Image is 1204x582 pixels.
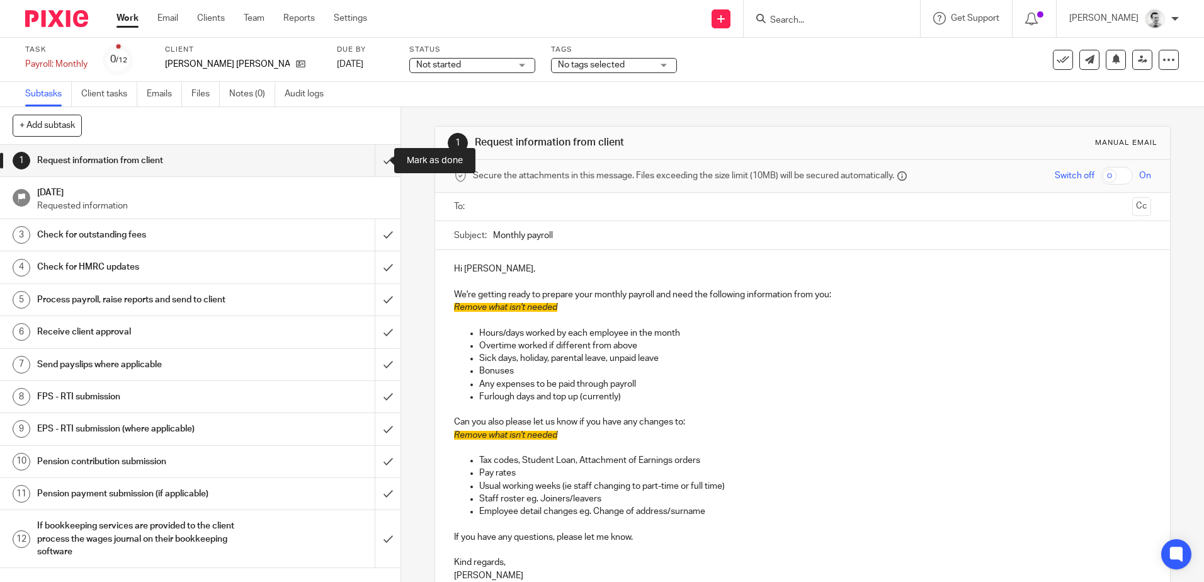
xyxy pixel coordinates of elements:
div: 4 [13,259,30,277]
h1: Send payslips where applicable [37,355,254,374]
div: Manual email [1095,138,1157,148]
a: Clients [197,12,225,25]
label: Tags [551,45,677,55]
a: Work [116,12,139,25]
p: We're getting ready to prepare your monthly payroll and need the following information from you: [454,288,1150,301]
div: 3 [13,226,30,244]
a: Files [191,82,220,106]
div: 5 [13,291,30,309]
label: Subject: [454,229,487,242]
img: Pixie [25,10,88,27]
div: 9 [13,420,30,438]
p: Hours/days worked by each employee in the month [479,327,1150,339]
p: Bonuses [479,365,1150,377]
a: Client tasks [81,82,137,106]
p: Kind regards, [454,556,1150,569]
p: Pay rates [479,467,1150,479]
div: 7 [13,356,30,374]
span: On [1139,169,1151,182]
p: If you have any questions, please let me know. [454,531,1150,544]
h1: If bookkeeping services are provided to the client process the wages journal on their bookkeeping... [37,516,254,561]
div: 0 [110,52,127,67]
label: Status [409,45,535,55]
h1: Check for outstanding fees [37,225,254,244]
p: Any expenses to be paid through payroll [479,378,1150,391]
span: No tags selected [558,60,625,69]
label: Due by [337,45,394,55]
span: Not started [416,60,461,69]
div: 10 [13,453,30,471]
p: Furlough days and top up (currently) [479,391,1150,403]
span: [DATE] [337,60,363,69]
p: [PERSON_NAME] [PERSON_NAME] [165,58,290,71]
p: Staff roster eg. Joiners/leavers [479,493,1150,505]
h1: Request information from client [475,136,829,149]
p: Requested information [37,200,389,212]
p: Usual working weeks (ie staff changing to part-time or full time) [479,480,1150,493]
input: Search [769,15,882,26]
small: /12 [116,57,127,64]
span: Secure the attachments in this message. Files exceeding the size limit (10MB) will be secured aut... [473,169,894,182]
h1: EPS - RTI submission (where applicable) [37,419,254,438]
span: Remove what isn't needed [454,303,557,312]
label: Task [25,45,88,55]
a: Notes (0) [229,82,275,106]
a: Settings [334,12,367,25]
span: Get Support [951,14,999,23]
h1: Process payroll, raise reports and send to client [37,290,254,309]
div: 11 [13,485,30,503]
a: Reports [283,12,315,25]
span: Switch off [1055,169,1094,182]
p: Overtime worked if different from above [479,339,1150,352]
a: Emails [147,82,182,106]
img: Andy_2025.jpg [1145,9,1165,29]
button: + Add subtask [13,115,82,136]
h1: FPS - RTI submission [37,387,254,406]
p: Employee detail changes eg. Change of address/surname [479,505,1150,518]
h1: Receive client approval [37,322,254,341]
p: Tax codes, Student Loan, Attachment of Earnings orders [479,454,1150,467]
div: 1 [448,133,468,153]
div: 12 [13,530,30,548]
a: Audit logs [285,82,333,106]
a: Email [157,12,178,25]
div: 1 [13,152,30,169]
p: [PERSON_NAME] [1069,12,1139,25]
span: Remove what isn't needed [454,431,557,440]
div: 6 [13,323,30,341]
h1: Request information from client [37,151,254,170]
h1: Check for HMRC updates [37,258,254,277]
label: To: [454,200,468,213]
h1: Pension contribution submission [37,452,254,471]
h1: Pension payment submission (if applicable) [37,484,254,503]
div: Payroll: Monthly [25,58,88,71]
div: 8 [13,388,30,406]
p: Hi [PERSON_NAME], [454,263,1150,275]
a: Team [244,12,264,25]
p: Sick days, holiday, parental leave, unpaid leave [479,352,1150,365]
h1: [DATE] [37,183,389,199]
label: Client [165,45,321,55]
p: [PERSON_NAME] [454,569,1150,582]
a: Subtasks [25,82,72,106]
p: Can you also please let us know if you have any changes to: [454,416,1150,428]
button: Cc [1132,197,1151,216]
